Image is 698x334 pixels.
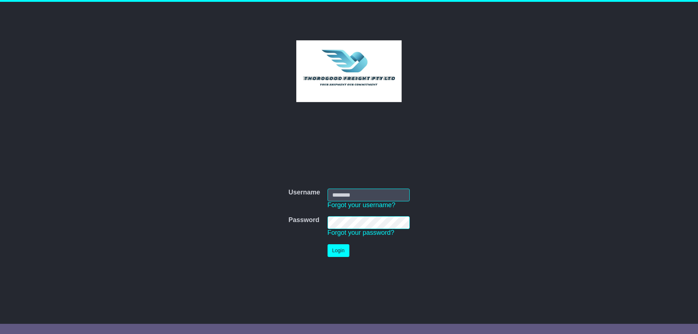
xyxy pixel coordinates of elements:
[328,244,349,257] button: Login
[288,189,320,197] label: Username
[288,216,319,224] label: Password
[296,40,402,102] img: Thorogood Freight Pty Ltd
[328,229,394,236] a: Forgot your password?
[328,201,396,209] a: Forgot your username?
